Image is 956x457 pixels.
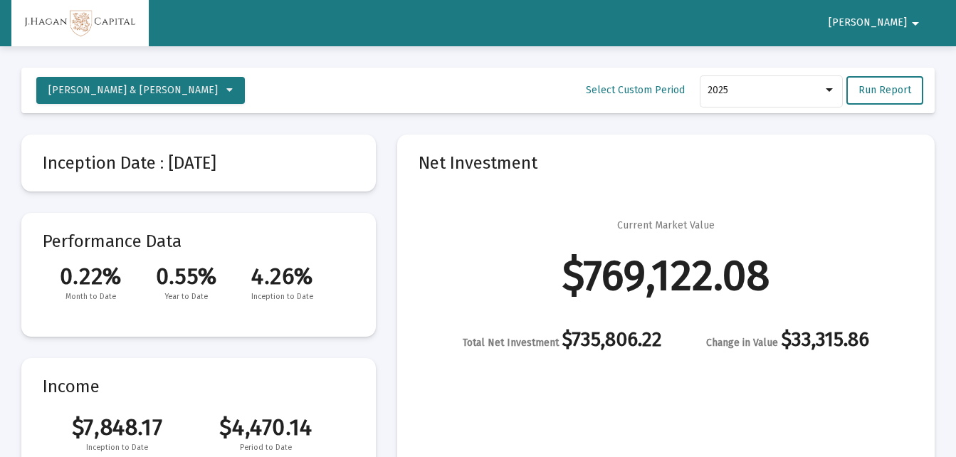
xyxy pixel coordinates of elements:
span: Change in Value [706,337,778,349]
span: $4,470.14 [191,414,340,441]
span: Year to Date [139,290,235,304]
div: $769,122.08 [562,268,770,283]
mat-card-title: Performance Data [43,234,354,304]
span: 0.22% [43,263,139,290]
span: 4.26% [234,263,330,290]
div: Current Market Value [617,219,715,233]
mat-card-title: Net Investment [419,156,913,170]
span: Period to Date [191,441,340,455]
img: Dashboard [22,9,138,38]
button: [PERSON_NAME] [811,9,941,37]
span: 0.55% [139,263,235,290]
mat-card-title: Inception Date : [DATE] [43,156,354,170]
mat-icon: arrow_drop_down [907,9,924,38]
span: Inception to Date [234,290,330,304]
span: $7,848.17 [43,414,191,441]
div: $735,806.22 [463,332,662,350]
span: Run Report [858,84,911,96]
mat-card-title: Income [43,379,354,394]
span: [PERSON_NAME] [829,17,907,29]
span: [PERSON_NAME] & [PERSON_NAME] [48,84,218,96]
span: Inception to Date [43,441,191,455]
span: Total Net Investment [463,337,559,349]
div: $33,315.86 [706,332,869,350]
button: [PERSON_NAME] & [PERSON_NAME] [36,77,245,104]
span: Month to Date [43,290,139,304]
span: 2025 [708,84,728,96]
button: Run Report [846,76,923,105]
span: Select Custom Period [586,84,685,96]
